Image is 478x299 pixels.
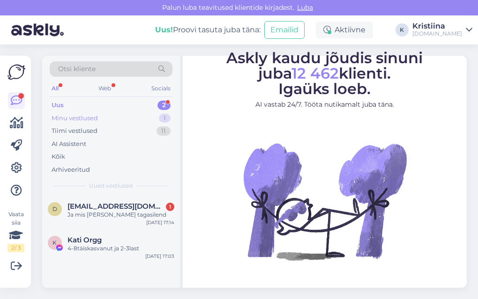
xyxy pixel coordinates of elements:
[53,239,57,246] span: K
[412,22,462,30] div: Kristiina
[157,101,171,110] div: 2
[145,253,174,260] div: [DATE] 17:03
[52,205,57,212] span: d
[90,182,133,190] span: Uued vestlused
[52,152,65,161] div: Kõik
[294,3,316,12] span: Luba
[191,100,458,109] p: AI vastab 24/7. Tööta nutikamalt juba täna.
[396,23,409,36] div: K
[240,117,409,285] img: No Chat active
[227,49,423,98] span: Askly kaudu jõudis sinuni juba klienti. Igaüks loeb.
[50,82,60,95] div: All
[52,114,98,123] div: Minu vestlused
[7,244,24,252] div: 2 / 3
[58,64,96,74] span: Otsi kliente
[52,165,90,175] div: Arhiveeritud
[316,22,373,38] div: Aktiivne
[52,101,64,110] div: Uus
[7,210,24,252] div: Vaata siia
[146,219,174,226] div: [DATE] 17:14
[157,126,171,136] div: 11
[292,64,339,82] span: 12 462
[412,22,472,37] a: Kristiina[DOMAIN_NAME]
[67,202,165,211] span: deily19.91@gmail.com
[155,24,261,36] div: Proovi tasuta juba täna:
[7,63,25,81] img: Askly Logo
[67,244,174,253] div: 4-8täiskasvanut ja 2-3last
[412,30,462,37] div: [DOMAIN_NAME]
[264,21,305,39] button: Emailid
[166,203,174,211] div: 1
[155,25,173,34] b: Uus!
[67,236,102,244] span: Kati Orgg
[97,82,113,95] div: Web
[52,139,86,149] div: AI Assistent
[149,82,172,95] div: Socials
[159,114,171,123] div: 1
[52,126,97,136] div: Tiimi vestlused
[67,211,174,219] div: Ja mis [PERSON_NAME] tagasilend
